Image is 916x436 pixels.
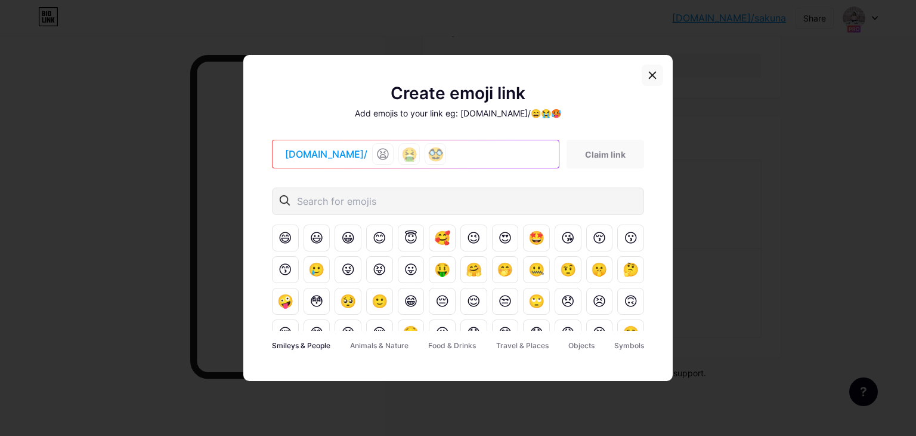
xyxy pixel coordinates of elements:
[372,143,394,165] div: 😫
[366,225,393,251] div: 😊
[304,320,330,346] div: 😂
[429,225,456,251] div: 🥰
[555,288,581,315] div: 😞
[555,320,581,346] div: 😩
[272,225,299,251] div: 😄
[366,288,393,315] div: 🙂
[617,256,644,283] div: 🤔
[335,225,361,251] div: 😀
[586,288,613,315] div: 😣
[304,256,330,283] div: 🥲
[460,225,487,251] div: 😉
[428,339,476,352] div: Food & Drinks
[398,143,420,165] div: 🤮
[272,339,330,352] div: Smileys & People
[523,225,550,251] div: 🤩
[555,225,581,251] div: 😘
[304,288,330,315] div: 😳
[460,256,487,283] div: 🤗
[272,256,299,283] div: 😙
[614,339,644,352] div: Symbols
[429,320,456,346] div: 😥
[586,225,613,251] div: 😚
[617,320,644,346] div: 🥱
[492,256,519,283] div: 🤭
[272,320,299,346] div: 😢
[398,320,425,346] div: 🤤
[523,288,550,315] div: 🙄
[429,256,456,283] div: 🤑
[272,85,644,102] div: Create emoji link
[492,225,519,251] div: 😍
[335,256,361,283] div: 😜
[425,143,446,165] div: 🥸
[304,225,330,251] div: 😃
[492,288,519,315] div: 😒
[272,288,299,315] div: 🤪
[335,320,361,346] div: 😭
[492,320,519,346] div: 😅
[555,256,581,283] div: 🤨
[496,339,549,352] div: Travel & Places
[586,256,613,283] div: 🤫
[350,339,409,352] div: Animals & Nature
[617,288,644,315] div: 🙃
[617,225,644,251] div: 😗
[366,320,393,346] div: 😪
[460,320,487,346] div: 😰
[276,147,367,161] div: [DOMAIN_NAME]/
[523,320,550,346] div: 😓
[297,194,447,208] input: Search for emojis
[272,106,644,121] div: Add emojis to your link eg: [DOMAIN_NAME]/😄😭🥵
[523,256,550,283] div: 🤐
[335,288,361,315] div: 🥺
[568,339,595,352] div: Objects
[429,288,456,315] div: 😔
[586,320,613,346] div: 😫
[567,140,644,168] div: Claim link
[460,288,487,315] div: 😌
[398,225,425,251] div: 😇
[366,256,393,283] div: 😝
[398,288,425,315] div: 😁
[398,256,425,283] div: 😛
